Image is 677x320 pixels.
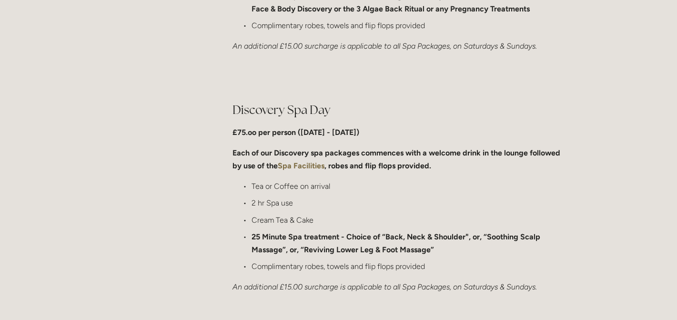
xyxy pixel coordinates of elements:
p: Tea or Coffee on arrival [252,180,566,193]
p: Complimentary robes, towels and flip flops provided [252,19,566,32]
em: An additional £15.00 surcharge is applicable to all Spa Packages, on Saturdays & Sundays. [232,41,537,51]
p: Cream Tea & Cake [252,214,566,227]
strong: , robes and flip flops provided. [324,161,431,170]
strong: £75.oo per person ([DATE] - [DATE]) [232,128,359,137]
strong: 25 Minute Spa treatment - Choice of “Back, Neck & Shoulder", or, “Soothing Scalp Massage”, or, “R... [252,232,542,254]
p: Complimentary robes, towels and flip flops provided [252,260,566,273]
strong: Each of our Discovery spa packages commences with a welcome drink in the lounge followed by use o... [232,148,562,170]
p: 2 hr Spa use [252,196,566,209]
a: Spa Facilities [278,161,324,170]
h2: Discovery Spa Day [232,102,566,118]
em: An additional £15.00 surcharge is applicable to all Spa Packages, on Saturdays & Sundays. [232,282,537,291]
